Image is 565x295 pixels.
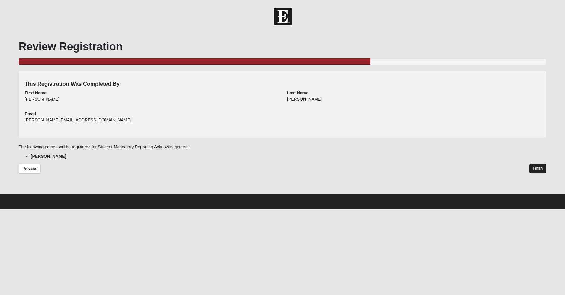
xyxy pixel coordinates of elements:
p: The following person will be registered for Student Mandatory Reporting Acknowledgement: [19,144,547,150]
a: Previous [19,164,41,174]
img: Church of Eleven22 Logo [274,8,292,25]
a: Finish [529,164,547,173]
strong: [PERSON_NAME] [31,154,66,159]
div: [PERSON_NAME] [25,96,278,106]
h4: This Registration Was Completed By [25,81,541,88]
div: [PERSON_NAME] [287,96,540,106]
h1: Review Registration [19,40,547,53]
div: [PERSON_NAME][EMAIL_ADDRESS][DOMAIN_NAME] [25,117,278,127]
label: First Name [25,90,47,96]
label: Email [25,111,36,117]
label: Last Name [287,90,308,96]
